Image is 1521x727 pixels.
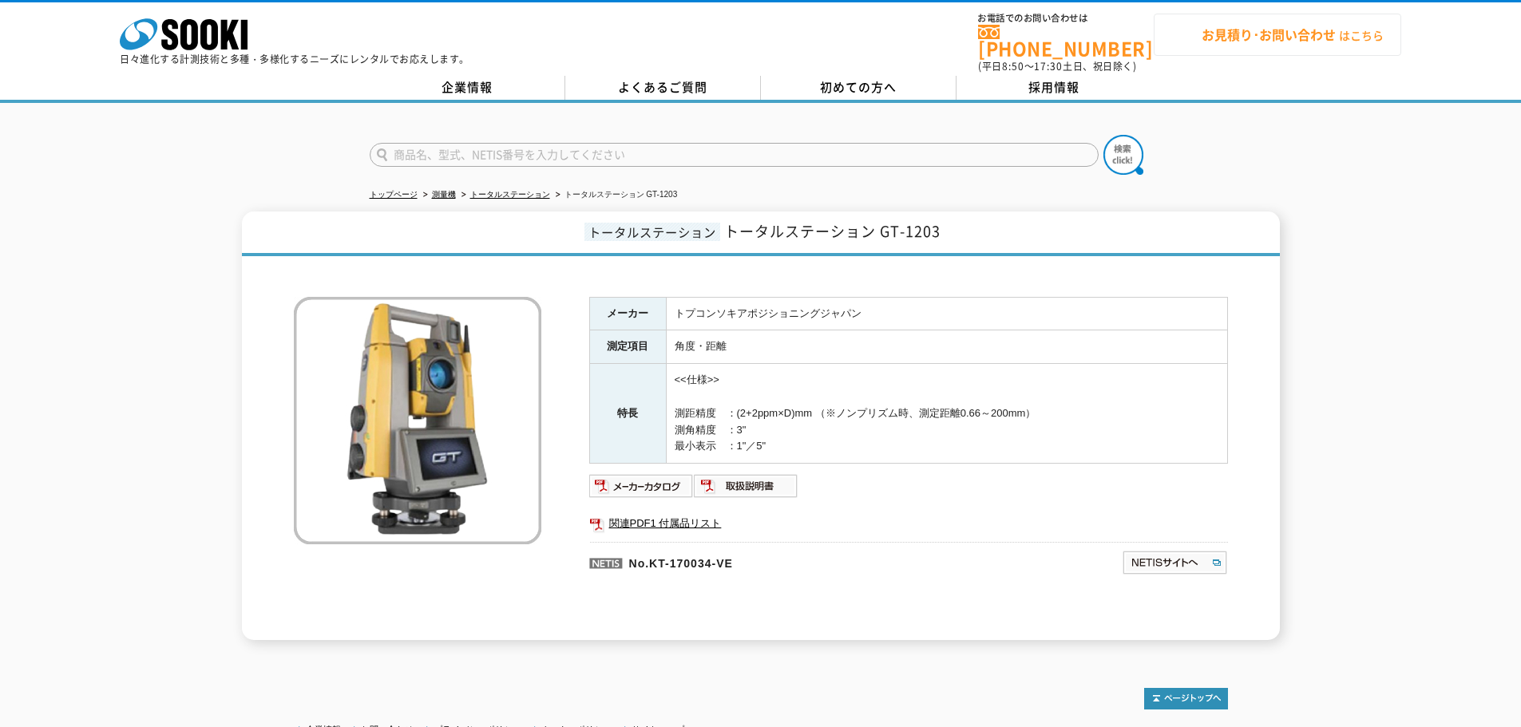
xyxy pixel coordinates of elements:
th: 特長 [589,364,666,464]
img: メーカーカタログ [589,473,694,499]
a: 企業情報 [370,76,565,100]
strong: お見積り･お問い合わせ [1202,25,1336,44]
li: トータルステーション GT-1203 [553,187,678,203]
img: NETISサイトへ [1122,550,1228,575]
p: No.KT-170034-VE [589,542,968,580]
a: 関連PDF1 付属品リスト [589,513,1228,534]
a: 採用情報 [957,76,1152,100]
input: 商品名、型式、NETIS番号を入力してください [370,143,1099,167]
th: メーカー [589,297,666,330]
span: お電話でのお問い合わせは [978,14,1154,23]
img: トップページへ [1144,688,1228,709]
img: 取扱説明書 [694,473,798,499]
a: [PHONE_NUMBER] [978,25,1154,57]
a: よくあるご質問 [565,76,761,100]
span: (平日 ～ 土日、祝日除く) [978,59,1136,73]
td: トプコンソキアポジショニングジャパン [666,297,1227,330]
img: トータルステーション GT-1203 [294,297,541,544]
span: トータルステーション [584,223,720,241]
a: メーカーカタログ [589,484,694,496]
span: トータルステーション GT-1203 [724,220,941,242]
img: btn_search.png [1103,135,1143,175]
td: <<仕様>> 測距精度 ：(2+2ppm×D)mm （※ノンプリズム時、測定距離0.66～200mm） 測角精度 ：3" 最小表示 ：1"／5" [666,364,1227,464]
p: 日々進化する計測技術と多種・多様化するニーズにレンタルでお応えします。 [120,54,469,64]
a: トップページ [370,190,418,199]
span: はこちら [1170,23,1384,47]
span: 8:50 [1002,59,1024,73]
a: 取扱説明書 [694,484,798,496]
a: 初めての方へ [761,76,957,100]
th: 測定項目 [589,330,666,364]
td: 角度・距離 [666,330,1227,364]
a: お見積り･お問い合わせはこちら [1154,14,1401,56]
a: 測量機 [432,190,456,199]
span: 17:30 [1034,59,1063,73]
a: トータルステーション [470,190,550,199]
span: 初めての方へ [820,78,897,96]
